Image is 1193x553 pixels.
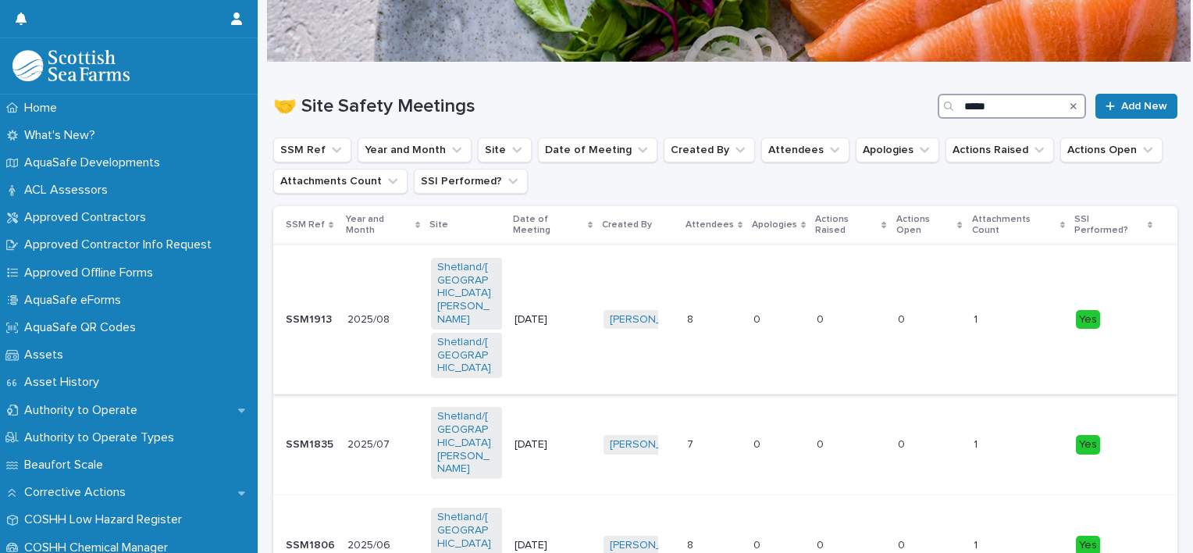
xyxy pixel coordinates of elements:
[273,244,1177,394] tr: SSM1913SSM1913 2025/082025/08 Shetland/[GEOGRAPHIC_DATA][PERSON_NAME] Shetland/[GEOGRAPHIC_DATA] ...
[945,137,1054,162] button: Actions Raised
[414,169,528,194] button: SSI Performed?
[18,512,194,527] p: COSHH Low Hazard Register
[896,211,954,240] p: Actions Open
[18,210,158,225] p: Approved Contractors
[346,211,411,240] p: Year and Month
[817,536,827,552] p: 0
[752,216,797,234] p: Apologies
[18,155,173,170] p: AquaSafe Developments
[686,216,734,234] p: Attendees
[898,310,908,326] p: 0
[610,539,695,552] a: [PERSON_NAME]
[429,216,448,234] p: Site
[18,293,134,308] p: AquaSafe eForms
[18,430,187,445] p: Authority to Operate Types
[18,101,69,116] p: Home
[273,95,931,118] h1: 🤝 Site Safety Meetings
[437,261,496,326] a: Shetland/[GEOGRAPHIC_DATA][PERSON_NAME]
[273,137,351,162] button: SSM Ref
[437,410,496,476] a: Shetland/[GEOGRAPHIC_DATA][PERSON_NAME]
[513,211,583,240] p: Date of Meeting
[972,211,1056,240] p: Attachments Count
[347,310,393,326] p: 2025/08
[273,394,1177,495] tr: SSM1835SSM1835 2025/072025/07 Shetland/[GEOGRAPHIC_DATA][PERSON_NAME] [DATE][PERSON_NAME] 77 00 0...
[515,313,586,326] p: [DATE]
[1076,310,1100,330] div: Yes
[938,94,1086,119] input: Search
[18,266,166,280] p: Approved Offline Forms
[358,137,472,162] button: Year and Month
[974,435,981,451] p: 1
[687,435,696,451] p: 7
[18,375,112,390] p: Asset History
[753,310,764,326] p: 0
[1076,435,1100,455] div: Yes
[12,50,130,81] img: bPIBxiqnSb2ggTQWdOVV
[753,435,764,451] p: 0
[286,536,338,552] p: SSM1806
[538,137,657,162] button: Date of Meeting
[610,313,695,326] a: [PERSON_NAME]
[18,183,120,198] p: ACL Assessors
[815,211,878,240] p: Actions Raised
[664,137,755,162] button: Created By
[1095,94,1177,119] a: Add New
[602,216,652,234] p: Created By
[1121,101,1167,112] span: Add New
[515,539,586,552] p: [DATE]
[610,438,695,451] a: [PERSON_NAME]
[753,536,764,552] p: 0
[1074,211,1143,240] p: SSI Performed?
[974,310,981,326] p: 1
[18,128,108,143] p: What's New?
[974,536,981,552] p: 1
[347,435,393,451] p: 2025/07
[286,216,325,234] p: SSM Ref
[898,536,908,552] p: 0
[687,310,696,326] p: 8
[18,320,148,335] p: AquaSafe QR Codes
[347,536,394,552] p: 2025/06
[18,348,76,362] p: Assets
[1060,137,1163,162] button: Actions Open
[437,336,496,375] a: Shetland/[GEOGRAPHIC_DATA]
[898,435,908,451] p: 0
[286,310,335,326] p: SSM1913
[761,137,849,162] button: Attendees
[817,435,827,451] p: 0
[687,536,696,552] p: 8
[856,137,939,162] button: Apologies
[18,237,224,252] p: Approved Contractor Info Request
[18,485,138,500] p: Corrective Actions
[817,310,827,326] p: 0
[18,403,150,418] p: Authority to Operate
[478,137,532,162] button: Site
[273,169,408,194] button: Attachments Count
[286,435,337,451] p: SSM1835
[515,438,586,451] p: [DATE]
[18,458,116,473] p: Beaufort Scale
